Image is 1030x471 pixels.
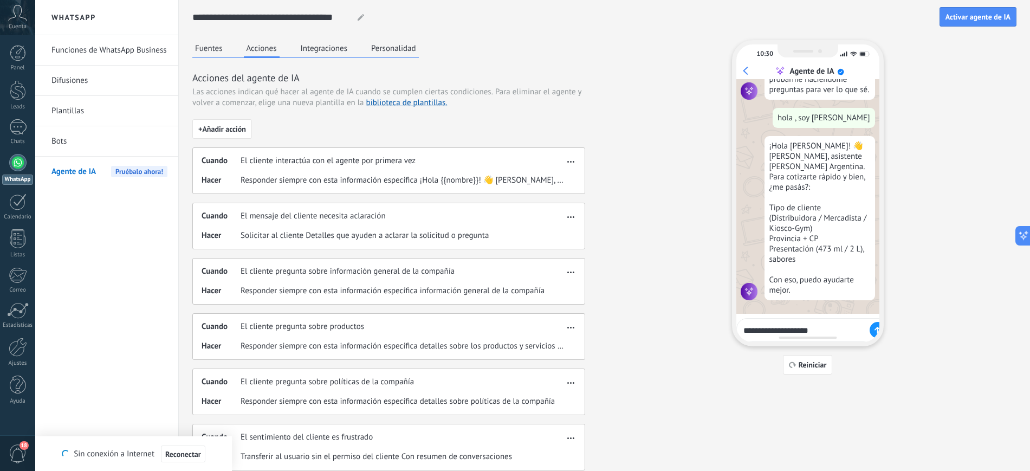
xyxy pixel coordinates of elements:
[202,432,241,443] span: Cuando
[192,71,585,85] h3: Acciones del agente de IA
[244,40,280,58] button: Acciones
[111,166,167,177] span: Pruébalo ahora!
[241,396,555,407] span: Responder siempre con esta información específica detalles sobre políticas de la compañía
[241,211,386,222] span: El mensaje del cliente necesita aclaración
[192,40,225,56] button: Fuentes
[789,66,834,76] div: Agente de IA
[241,451,512,462] span: Transferir al usuario sin el permiso del cliente Con resumen de conversaciones
[35,157,178,186] li: Agente de IA
[241,341,564,352] span: Responder siempre con esta información específica detalles sobre los productos y servicios releva...
[298,40,351,56] button: Integraciones
[2,322,34,329] div: Estadísticas
[161,446,205,463] button: Reconectar
[2,251,34,259] div: Listas
[192,119,252,139] button: +Añadir acción
[202,286,241,296] span: Hacer
[192,87,493,98] span: Las acciones indican qué hacer al agente de IA cuando se cumplen ciertas condiciones.
[192,87,581,108] span: Para eliminar el agente y volver a comenzar, elige una nueva plantilla en la
[51,157,96,187] span: Agente de IA
[202,377,241,388] span: Cuando
[241,156,416,166] span: El cliente interactúa con el agente por primera vez
[51,157,167,187] a: Agente de IAPruébalo ahora!
[765,136,875,300] div: ¡Hola [PERSON_NAME]! 👋 [PERSON_NAME], asistente [PERSON_NAME] Argentina. Para cotizarte rápido y ...
[366,98,448,108] a: biblioteca de plantillas.
[62,445,205,463] div: Sin conexión a Internet
[35,35,178,66] li: Funciones de WhatsApp Business
[35,66,178,96] li: Difusiones
[202,175,241,186] span: Hacer
[368,40,419,56] button: Personalidad
[765,59,875,100] div: ¡Soy tu agente de IA! Puedes probarme haciéndome preguntas para ver lo que sé.
[2,104,34,111] div: Leads
[51,66,167,96] a: Difusiones
[51,96,167,126] a: Plantillas
[241,321,364,332] span: El cliente pregunta sobre productos
[241,266,455,277] span: El cliente pregunta sobre información general de la compañía
[945,13,1010,21] span: Activar agente de IA
[198,125,246,133] span: + Añadir acción
[2,287,34,294] div: Correo
[2,138,34,145] div: Chats
[241,432,373,443] span: El sentimiento del cliente es frustrado
[741,283,758,300] img: agent icon
[51,35,167,66] a: Funciones de WhatsApp Business
[202,266,241,277] span: Cuando
[51,126,167,157] a: Bots
[202,211,241,222] span: Cuando
[2,214,34,221] div: Calendario
[202,156,241,166] span: Cuando
[241,230,489,241] span: Solicitar al cliente Detalles que ayuden a aclarar la solicitud o pregunta
[202,341,241,352] span: Hacer
[2,360,34,367] div: Ajustes
[35,96,178,126] li: Plantillas
[20,441,29,450] span: 18
[2,175,33,185] div: WhatsApp
[202,321,241,332] span: Cuando
[783,355,833,375] button: Reiniciar
[773,108,874,128] div: hola , soy [PERSON_NAME]
[799,361,827,369] span: Reiniciar
[202,230,241,241] span: Hacer
[241,175,564,186] span: Responder siempre con esta información específica ¡Hola {{nombre}}! 👋 [PERSON_NAME], asistente [P...
[2,64,34,72] div: Panel
[241,286,545,296] span: Responder siempre con esta información específica información general de la compañía
[940,7,1016,27] button: Activar agente de IA
[2,398,34,405] div: Ayuda
[241,377,414,388] span: El cliente pregunta sobre políticas de la compañía
[202,396,241,407] span: Hacer
[165,450,201,458] span: Reconectar
[35,126,178,157] li: Bots
[9,23,27,30] span: Cuenta
[741,82,758,100] img: agent icon
[757,50,773,58] div: 10:30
